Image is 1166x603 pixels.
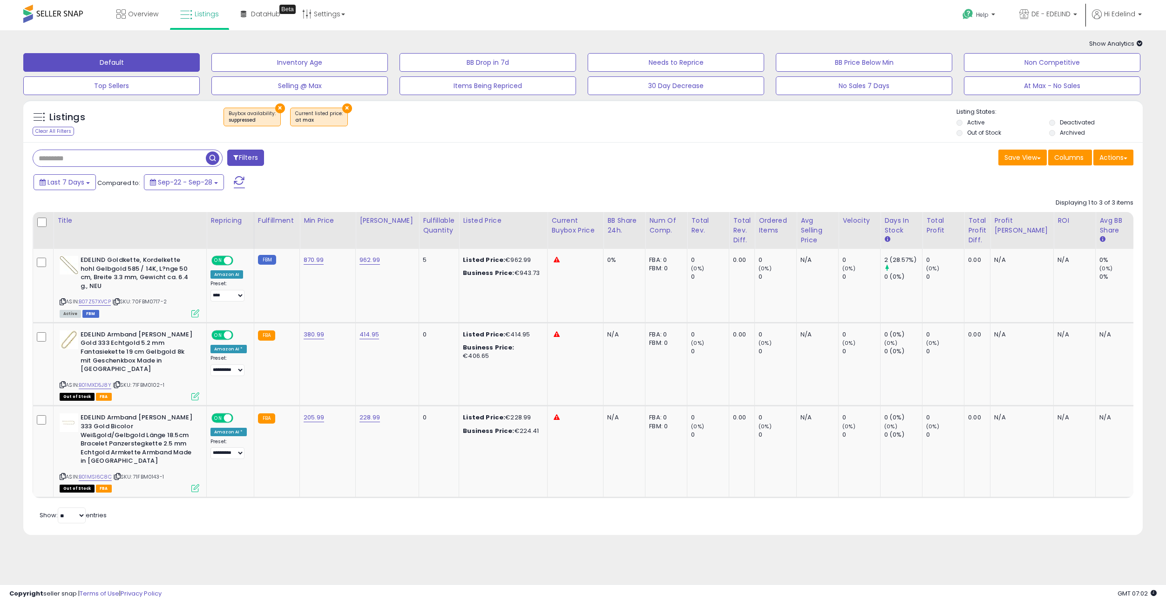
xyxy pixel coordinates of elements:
[956,108,1143,116] p: Listing States:
[691,347,729,356] div: 0
[998,150,1047,165] button: Save View
[463,216,543,226] div: Listed Price
[691,273,729,281] div: 0
[211,53,388,72] button: Inventory Age
[1060,118,1095,126] label: Deactivated
[1089,39,1143,48] span: Show Analytics
[60,256,199,316] div: ASIN:
[994,413,1046,422] div: N/A
[258,216,296,226] div: Fulfillment
[232,257,247,265] span: OFF
[884,413,922,422] div: 0 (0%)
[1058,330,1088,339] div: N/A
[967,129,1001,137] label: Out of Stock
[926,347,964,356] div: 0
[1099,216,1133,235] div: Avg BB Share
[295,110,343,124] span: Current listed price :
[60,330,78,349] img: 41oCgKebFWL._SL40_.jpg
[81,256,194,293] b: EDELIND Goldkette, Kordelkette hohl Gelbgold 585 / 14K, L?nge 50 cm, Breite 3.3 mm, Gewicht ca. 6...
[258,413,275,424] small: FBA
[158,178,212,187] span: Sep-22 - Sep-28
[60,413,199,491] div: ASIN:
[210,216,250,226] div: Repricing
[800,330,831,339] div: N/A
[463,343,514,352] b: Business Price:
[842,423,855,430] small: (0%)
[1092,9,1142,30] a: Hi Edelind
[1093,150,1133,165] button: Actions
[649,330,680,339] div: FBA: 0
[759,265,772,272] small: (0%)
[212,414,224,422] span: ON
[96,485,112,493] span: FBA
[60,413,78,432] img: 31LcYmNmHtL._SL40_.jpg
[884,273,922,281] div: 0 (0%)
[733,256,747,264] div: 0.00
[60,256,78,274] img: 41mOFRMZGIL._SL40_.jpg
[842,256,880,264] div: 0
[47,178,84,187] span: Last 7 Days
[759,413,796,422] div: 0
[251,9,280,19] span: DataHub
[776,53,952,72] button: BB Price Below Min
[842,330,880,339] div: 0
[691,413,729,422] div: 0
[400,76,576,95] button: Items Being Repriced
[79,381,111,389] a: B01MXD5J8Y
[964,76,1140,95] button: At Max - No Sales
[463,256,540,264] div: €962.99
[97,178,140,187] span: Compared to:
[82,310,99,318] span: FBM
[463,426,514,435] b: Business Price:
[607,330,638,339] div: N/A
[968,330,983,339] div: 0.00
[926,216,960,235] div: Total Profit
[994,216,1050,235] div: Profit [PERSON_NAME]
[212,257,224,265] span: ON
[60,485,95,493] span: All listings that are currently out of stock and unavailable for purchase on Amazon
[304,255,324,265] a: 870.99
[342,103,352,113] button: ×
[40,511,107,520] span: Show: entries
[210,439,247,459] div: Preset:
[463,269,540,277] div: €943.73
[842,347,880,356] div: 0
[1099,330,1130,339] div: N/A
[1060,129,1085,137] label: Archived
[1104,9,1135,19] span: Hi Edelind
[232,331,247,339] span: OFF
[258,330,275,341] small: FBA
[884,330,922,339] div: 0 (0%)
[211,76,388,95] button: Selling @ Max
[691,330,729,339] div: 0
[23,53,200,72] button: Default
[49,111,85,124] h5: Listings
[607,216,641,235] div: BB Share 24h.
[691,423,704,430] small: (0%)
[649,413,680,422] div: FBA: 0
[463,330,540,339] div: €414.95
[258,255,276,265] small: FBM
[733,330,747,339] div: 0.00
[607,413,638,422] div: N/A
[1099,413,1130,422] div: N/A
[60,310,81,318] span: All listings currently available for purchase on Amazon
[57,216,203,226] div: Title
[800,413,831,422] div: N/A
[210,281,247,301] div: Preset:
[733,413,747,422] div: 0.00
[884,423,897,430] small: (0%)
[968,256,983,264] div: 0.00
[79,473,112,481] a: B01MSI6C8C
[423,330,452,339] div: 0
[304,330,324,339] a: 380.99
[1054,153,1084,162] span: Columns
[463,413,540,422] div: €228.99
[359,413,380,422] a: 228.99
[607,256,638,264] div: 0%
[359,216,415,226] div: [PERSON_NAME]
[229,110,276,124] span: Buybox availability :
[884,256,922,264] div: 2 (28.57%)
[691,265,704,272] small: (0%)
[691,431,729,439] div: 0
